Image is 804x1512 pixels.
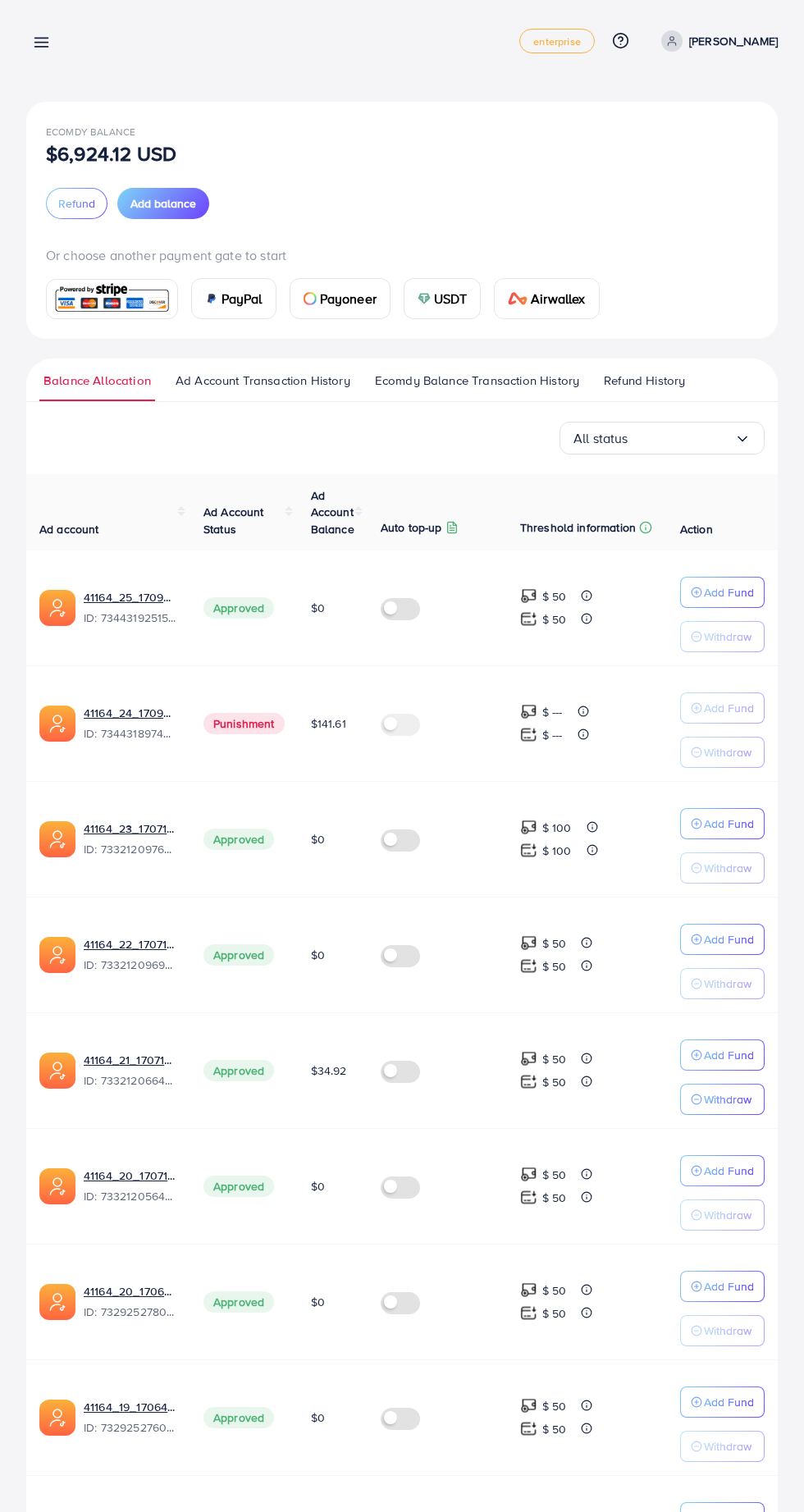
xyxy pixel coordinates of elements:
div: <span class='underline'>41164_25_1709982599082</span></br>7344319251534069762 [84,589,177,627]
input: Search for option [628,426,734,451]
img: top-up amount [520,934,537,952]
img: top-up amount [520,1050,537,1067]
button: Add Fund [680,1271,765,1302]
p: Withdraw [704,858,751,878]
span: $0 [311,1294,325,1310]
p: $ --- [542,725,563,745]
span: ID: 7332120969684811778 [84,957,177,973]
span: Approved [203,829,274,850]
button: Add balance [117,188,209,219]
img: card [418,292,431,305]
span: ID: 7344319251534069762 [84,610,177,626]
div: <span class='underline'>41164_22_1707142456408</span></br>7332120969684811778 [84,936,177,974]
img: top-up amount [520,1420,537,1437]
span: Approved [203,1291,274,1313]
p: $ 100 [542,818,572,838]
span: Approved [203,1407,274,1428]
span: enterprise [533,36,581,47]
img: ic-ads-acc.e4c84228.svg [39,937,75,973]
img: ic-ads-acc.e4c84228.svg [39,1284,75,1320]
span: ID: 7332120664427642882 [84,1072,177,1089]
p: Add Fund [704,582,754,602]
a: card [46,279,178,319]
span: Ad Account Status [203,504,264,537]
img: card [508,292,528,305]
p: Add Fund [704,1277,754,1296]
span: ID: 7329252780571557890 [84,1304,177,1320]
img: ic-ads-acc.e4c84228.svg [39,1053,75,1089]
a: 41164_22_1707142456408 [84,936,177,952]
a: 41164_19_1706474666940 [84,1399,177,1415]
span: Approved [203,1176,274,1197]
p: Withdraw [704,1089,751,1109]
span: $0 [311,1409,325,1426]
p: $ 50 [542,1072,567,1092]
button: Refund [46,188,107,219]
span: Refund History [604,372,685,390]
div: <span class='underline'>41164_21_1707142387585</span></br>7332120664427642882 [84,1052,177,1089]
img: card [205,292,218,305]
button: Add Fund [680,924,765,955]
span: $0 [311,1178,325,1195]
p: $ 50 [542,934,567,953]
p: [PERSON_NAME] [689,31,778,51]
img: ic-ads-acc.e4c84228.svg [39,821,75,857]
button: Add Fund [680,1155,765,1186]
p: $ 50 [542,1396,567,1416]
span: USDT [434,289,468,308]
div: <span class='underline'>41164_24_1709982576916</span></br>7344318974215340033 [84,705,177,742]
a: cardPayoneer [290,278,391,319]
p: Add Fund [704,930,754,949]
img: ic-ads-acc.e4c84228.svg [39,1168,75,1204]
span: Action [680,521,713,537]
img: top-up amount [520,1281,537,1299]
p: $ 50 [542,957,567,976]
p: $ 100 [542,841,572,861]
a: 41164_20_1707142368069 [84,1167,177,1184]
p: $ 50 [542,1188,567,1208]
button: Withdraw [680,737,765,768]
img: top-up amount [520,819,537,836]
span: Ad Account Balance [311,487,354,537]
span: Balance Allocation [43,372,151,390]
a: 41164_24_1709982576916 [84,705,177,721]
img: top-up amount [520,1166,537,1183]
p: Add Fund [704,698,754,718]
img: top-up amount [520,610,537,628]
button: Withdraw [680,621,765,652]
p: $ 50 [542,1304,567,1323]
button: Withdraw [680,968,765,999]
button: Withdraw [680,852,765,884]
img: top-up amount [520,1304,537,1322]
a: 41164_23_1707142475983 [84,820,177,837]
p: Add Fund [704,1045,754,1065]
span: Approved [203,944,274,966]
span: ID: 7332120564271874049 [84,1188,177,1204]
span: Add balance [130,195,196,212]
img: top-up amount [520,703,537,720]
img: top-up amount [520,957,537,975]
p: Add Fund [704,814,754,834]
span: Refund [58,195,95,212]
button: Add Fund [680,808,765,839]
img: card [304,292,317,305]
img: card [52,281,172,317]
img: top-up amount [520,726,537,743]
p: $ 50 [542,1281,567,1300]
img: top-up amount [520,1189,537,1206]
a: 41164_25_1709982599082 [84,589,177,605]
p: $6,924.12 USD [46,144,176,163]
p: Withdraw [704,1321,751,1341]
p: Or choose another payment gate to start [46,245,758,265]
p: Withdraw [704,627,751,646]
p: Add Fund [704,1392,754,1412]
p: Withdraw [704,974,751,994]
span: ID: 7344318974215340033 [84,725,177,742]
a: cardPayPal [191,278,276,319]
button: Withdraw [680,1315,765,1346]
button: Withdraw [680,1431,765,1462]
a: cardAirwallex [494,278,599,319]
p: $ --- [542,702,563,722]
span: Ad Account Transaction History [176,372,350,390]
button: Withdraw [680,1084,765,1115]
